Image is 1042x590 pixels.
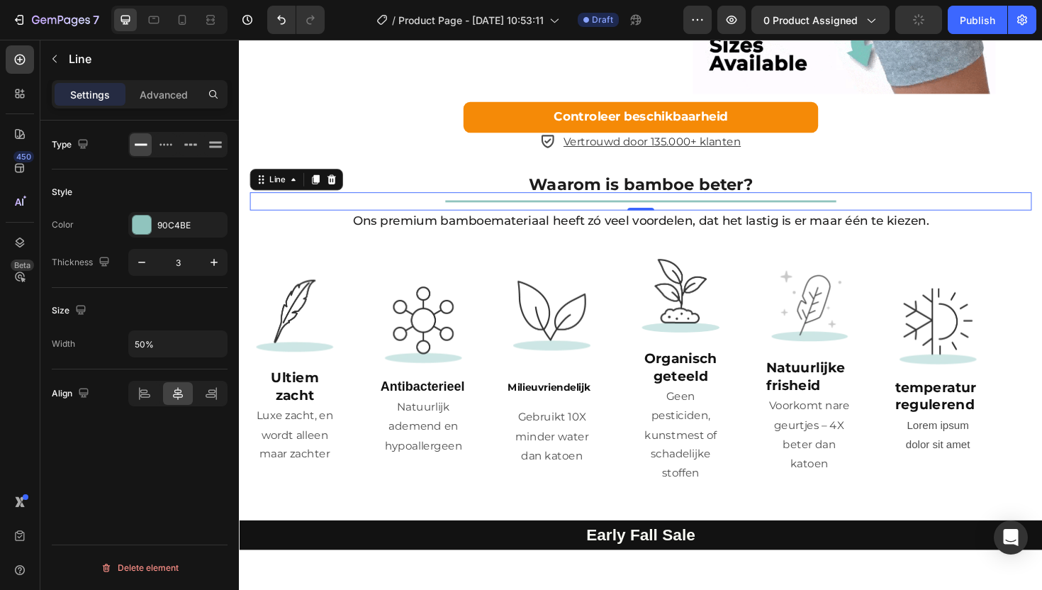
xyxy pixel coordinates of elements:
p: Ons premium bamboemateriaal heeft zó veel voordelen, dat het lastig is er maar één te kiezen. [13,182,838,203]
div: Color [52,218,74,231]
img: [object Object] [693,255,787,349]
div: Thickness [52,253,113,272]
p: Advanced [140,87,188,102]
sup: Milieuvriendelijk [284,362,372,374]
div: Lorem ipsum dolor sit amet [693,397,787,441]
div: Publish [960,13,995,28]
div: Type [52,135,91,155]
span: Draft [592,13,613,26]
button: 0 product assigned [751,6,890,34]
strong: Organisch geteeld [429,329,506,364]
img: [object Object] [420,225,514,318]
div: Size [52,301,89,321]
div: 90C4BE [157,219,224,232]
p: Controleer beschikbaarheid [333,70,517,93]
div: Align [52,384,92,403]
span: / [392,13,396,28]
strong: temperatur regulerend [695,360,781,395]
button: 7 [6,6,106,34]
div: Beta [11,260,34,271]
div: Line [29,142,52,155]
span: 0 product assigned [763,13,858,28]
p: Luxe zacht, en wordt alleen maar zachter [13,389,104,450]
p: Voorkomt nare geurtjes – 4X beter dan katoen [559,378,649,460]
strong: Ultiem zacht [34,350,84,385]
button: Publish [948,6,1007,34]
div: Delete element [101,560,179,577]
button: Delete element [52,557,228,579]
input: Auto [129,331,227,357]
p: Vertrouwd door 135.000+ klanten [344,103,532,114]
p: 7 [93,11,99,28]
img: [object Object] [284,243,378,338]
img: [object Object] [557,235,651,328]
p: Geen pesticiden, kunstmest of schadelijke stoffen [422,368,512,470]
iframe: Design area [239,40,1042,590]
div: Open Intercom Messenger [994,521,1028,555]
p: Gebruikt 10X minder water dan katoen [286,390,376,451]
strong: Early Fall Sale [368,515,483,534]
p: Settings [70,87,110,102]
div: 450 [13,151,34,162]
p: Line [69,50,222,67]
div: Undo/Redo [267,6,325,34]
strong: Natuurlijke frisheid [559,339,642,374]
strong: Waarom is bamboe beter? [307,143,544,164]
div: Width [52,338,75,350]
strong: Antibacterieel [150,360,239,374]
p: Natuurlijk ademend en hypoallergeen [150,379,240,440]
div: Style [52,186,72,199]
img: [object Object] [148,254,242,347]
img: [object Object] [12,245,106,339]
span: Product Page - [DATE] 10:53:11 [398,13,544,28]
